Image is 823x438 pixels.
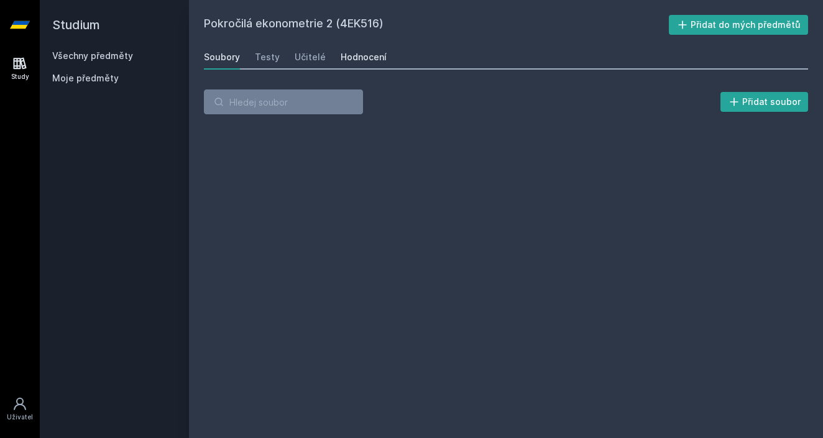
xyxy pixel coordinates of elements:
div: Study [11,72,29,81]
button: Přidat do mých předmětů [669,15,809,35]
div: Testy [255,51,280,63]
a: Hodnocení [341,45,387,70]
span: Moje předměty [52,72,119,84]
a: Study [2,50,37,88]
div: Soubory [204,51,240,63]
div: Učitelé [295,51,326,63]
a: Uživatel [2,390,37,428]
a: Testy [255,45,280,70]
div: Uživatel [7,413,33,422]
h2: Pokročilá ekonometrie 2 (4EK516) [204,15,669,35]
a: Učitelé [295,45,326,70]
div: Hodnocení [341,51,387,63]
a: Všechny předměty [52,50,133,61]
a: Soubory [204,45,240,70]
button: Přidat soubor [720,92,809,112]
input: Hledej soubor [204,89,363,114]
